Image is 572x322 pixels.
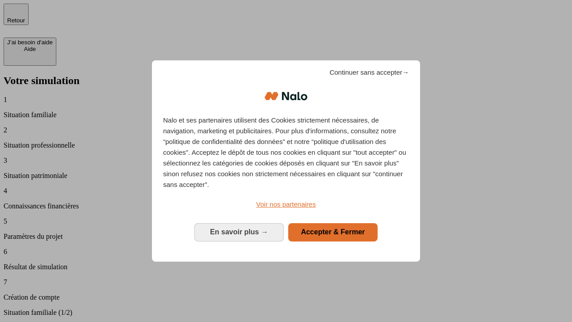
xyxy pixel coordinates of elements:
span: Continuer sans accepter→ [329,67,409,78]
div: Bienvenue chez Nalo Gestion du consentement [152,60,420,261]
p: Nalo et ses partenaires utilisent des Cookies strictement nécessaires, de navigation, marketing e... [163,115,409,190]
span: Voir nos partenaires [256,200,315,208]
img: Logo [265,83,307,110]
button: Accepter & Fermer: Accepter notre traitement des données et fermer [288,223,378,241]
button: En savoir plus: Configurer vos consentements [194,223,284,241]
span: En savoir plus → [210,228,268,236]
span: Accepter & Fermer [301,228,365,236]
a: Voir nos partenaires [163,199,409,210]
